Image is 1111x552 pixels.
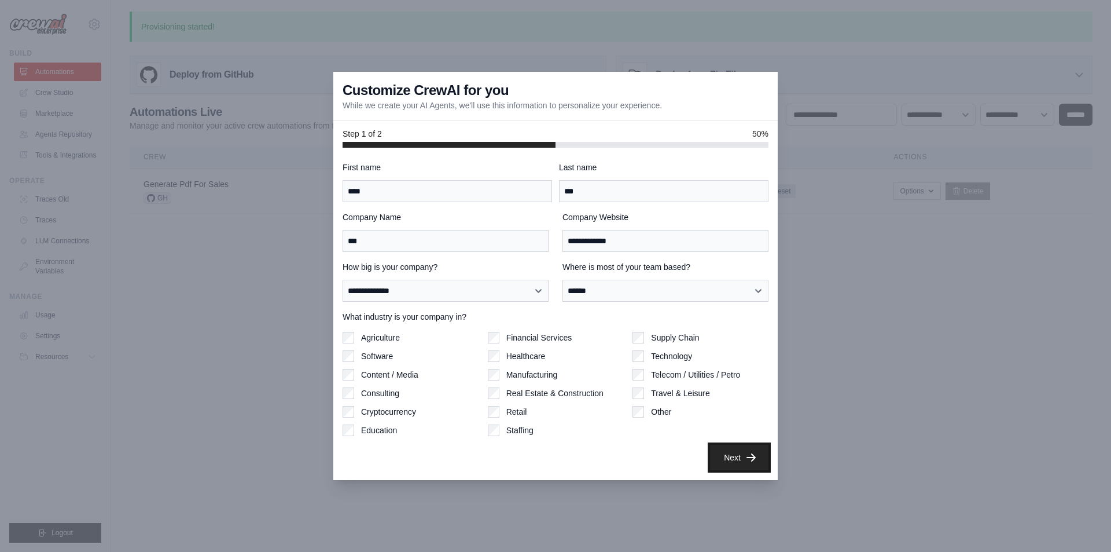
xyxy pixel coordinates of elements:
[506,406,527,418] label: Retail
[651,388,709,399] label: Travel & Leisure
[361,332,400,343] label: Agriculture
[651,350,692,362] label: Technology
[361,425,397,436] label: Education
[361,369,418,381] label: Content / Media
[343,211,549,223] label: Company Name
[506,425,534,436] label: Staffing
[506,332,572,343] label: Financial Services
[752,128,768,140] span: 50%
[651,406,671,418] label: Other
[361,388,399,399] label: Consulting
[361,350,393,362] label: Software
[506,369,558,381] label: Manufacturing
[343,128,382,140] span: Step 1 of 2
[343,100,662,111] p: While we create your AI Agents, we'll use this information to personalize your experience.
[506,350,546,362] label: Healthcare
[651,369,740,381] label: Telecom / Utilities / Petro
[343,162,552,173] label: First name
[343,261,549,273] label: How big is your company?
[343,81,509,100] h3: Customize CrewAI for you
[559,162,768,173] label: Last name
[562,211,768,223] label: Company Website
[361,406,416,418] label: Cryptocurrency
[651,332,699,343] label: Supply Chain
[506,388,604,399] label: Real Estate & Construction
[710,445,768,470] button: Next
[562,261,768,273] label: Where is most of your team based?
[343,311,768,323] label: What industry is your company in?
